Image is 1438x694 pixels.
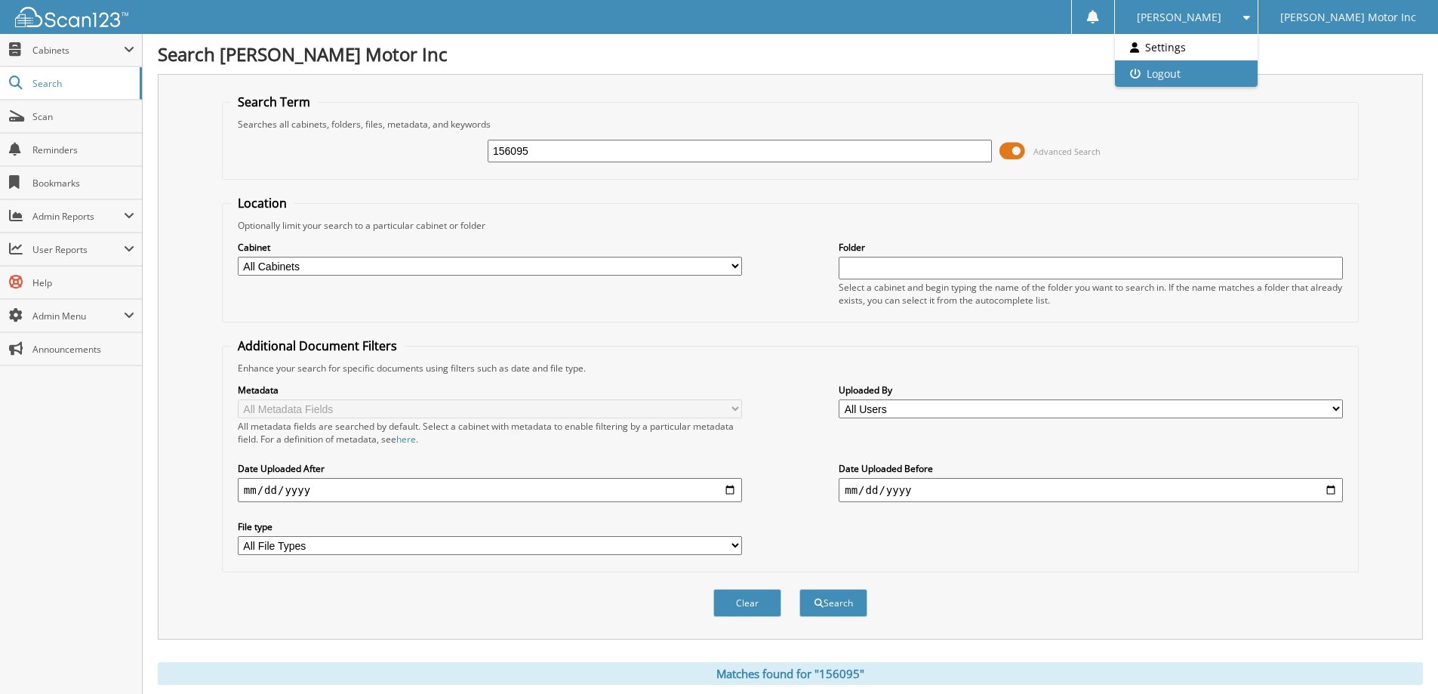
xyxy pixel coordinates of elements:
[32,243,124,256] span: User Reports
[839,384,1343,396] label: Uploaded By
[1115,34,1258,60] a: Settings
[230,195,294,211] legend: Location
[799,589,867,617] button: Search
[230,94,318,110] legend: Search Term
[230,362,1350,375] div: Enhance your search for specific documents using filters such as date and file type.
[396,433,416,446] a: here
[15,7,128,27] img: scan123-logo-white.svg
[238,420,742,446] div: All metadata fields are searched by default. Select a cabinet with metadata to enable filtering b...
[32,110,134,123] span: Scan
[32,310,124,322] span: Admin Menu
[1137,13,1221,22] span: [PERSON_NAME]
[238,462,742,475] label: Date Uploaded After
[839,281,1343,307] div: Select a cabinet and begin typing the name of the folder you want to search in. If the name match...
[32,77,132,90] span: Search
[839,241,1343,254] label: Folder
[839,462,1343,475] label: Date Uploaded Before
[32,343,134,356] span: Announcements
[839,478,1343,502] input: end
[238,478,742,502] input: start
[32,210,124,223] span: Admin Reports
[1280,13,1416,22] span: [PERSON_NAME] Motor Inc
[230,219,1350,232] div: Optionally limit your search to a particular cabinet or folder
[158,662,1423,685] div: Matches found for "156095"
[32,177,134,190] span: Bookmarks
[238,241,742,254] label: Cabinet
[32,276,134,289] span: Help
[32,44,124,57] span: Cabinets
[238,520,742,533] label: File type
[238,384,742,396] label: Metadata
[1363,622,1438,694] iframe: Chat Widget
[1115,60,1258,87] a: Logout
[230,338,405,354] legend: Additional Document Filters
[1033,146,1101,157] span: Advanced Search
[230,118,1350,131] div: Searches all cabinets, folders, files, metadata, and keywords
[713,589,781,617] button: Clear
[32,143,134,156] span: Reminders
[158,42,1423,66] h1: Search [PERSON_NAME] Motor Inc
